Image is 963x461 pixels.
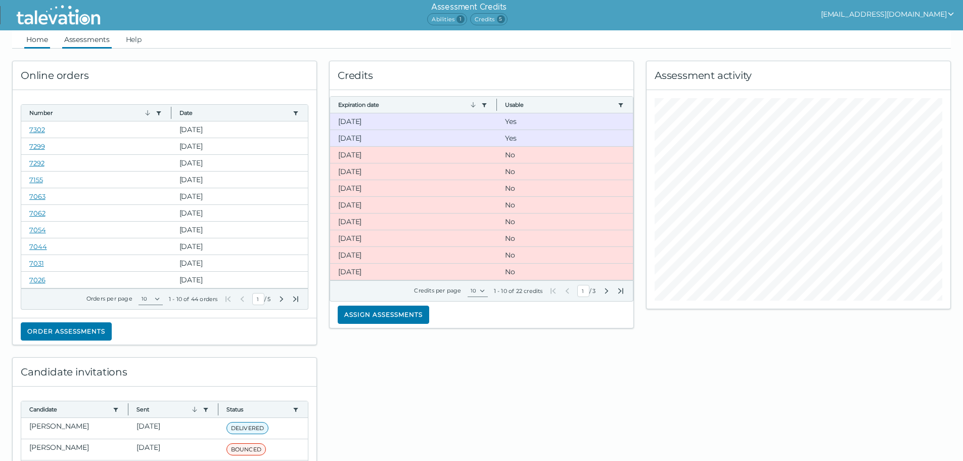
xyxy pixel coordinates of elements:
[125,398,131,420] button: Column resize handle
[171,222,308,238] clr-dg-cell: [DATE]
[226,405,289,413] button: Status
[171,121,308,138] clr-dg-cell: [DATE]
[252,293,264,305] input: Current Page
[29,259,44,267] a: 7031
[497,214,633,230] clr-dg-cell: No
[24,30,50,49] a: Home
[128,418,218,439] clr-dg-cell: [DATE]
[617,287,625,295] button: Last Page
[171,255,308,271] clr-dg-cell: [DATE]
[330,180,497,196] clr-dg-cell: [DATE]
[330,230,497,246] clr-dg-cell: [DATE]
[62,30,112,49] a: Assessments
[330,61,633,90] div: Credits
[21,322,112,341] button: Order assessments
[563,287,571,295] button: Previous Page
[493,94,500,115] button: Column resize handle
[497,180,633,196] clr-dg-cell: No
[497,247,633,263] clr-dg-cell: No
[13,61,316,90] div: Online orders
[179,109,289,117] button: Date
[330,130,497,146] clr-dg-cell: [DATE]
[169,295,218,303] div: 1 - 10 of 44 orders
[497,230,633,246] clr-dg-cell: No
[168,102,174,123] button: Column resize handle
[224,293,300,305] div: /
[29,125,45,134] a: 7302
[427,1,510,13] h6: Assessment Credits
[330,147,497,163] clr-dg-cell: [DATE]
[549,287,557,295] button: First Page
[338,306,429,324] button: Assign assessments
[505,101,614,109] button: Usable
[278,295,286,303] button: Next Page
[414,287,461,294] label: Credits per page
[497,264,633,280] clr-dg-cell: No
[86,295,132,302] label: Orders per page
[21,439,128,460] clr-dg-cell: [PERSON_NAME]
[171,238,308,255] clr-dg-cell: [DATE]
[497,163,633,180] clr-dg-cell: No
[470,13,507,25] span: Credits
[497,197,633,213] clr-dg-cell: No
[266,295,271,303] span: Total Pages
[128,439,218,460] clr-dg-cell: [DATE]
[29,192,45,200] a: 7063
[497,15,505,23] span: 5
[330,113,497,130] clr-dg-cell: [DATE]
[29,159,44,167] a: 7292
[330,197,497,213] clr-dg-cell: [DATE]
[29,209,45,217] a: 7062
[577,285,589,297] input: Current Page
[330,214,497,230] clr-dg-cell: [DATE]
[330,247,497,263] clr-dg-cell: [DATE]
[497,113,633,130] clr-dg-cell: Yes
[494,287,543,295] div: 1 - 10 of 22 credits
[330,163,497,180] clr-dg-cell: [DATE]
[29,226,46,234] a: 7054
[338,101,477,109] button: Expiration date
[497,130,633,146] clr-dg-cell: Yes
[224,295,232,303] button: First Page
[330,264,497,280] clr-dg-cell: [DATE]
[427,13,467,25] span: Abilities
[171,155,308,171] clr-dg-cell: [DATE]
[171,188,308,204] clr-dg-cell: [DATE]
[136,405,198,413] button: Sent
[647,61,950,90] div: Assessment activity
[12,3,105,28] img: Talevation_Logo_Transparent_white.png
[226,443,266,455] span: BOUNCED
[29,276,45,284] a: 7026
[821,8,955,20] button: show user actions
[497,147,633,163] clr-dg-cell: No
[238,295,246,303] button: Previous Page
[171,138,308,154] clr-dg-cell: [DATE]
[549,285,625,297] div: /
[603,287,611,295] button: Next Page
[171,272,308,288] clr-dg-cell: [DATE]
[292,295,300,303] button: Last Page
[124,30,144,49] a: Help
[29,109,152,117] button: Number
[29,405,109,413] button: Candidate
[591,287,597,295] span: Total Pages
[21,418,128,439] clr-dg-cell: [PERSON_NAME]
[13,358,316,387] div: Candidate invitations
[226,422,269,434] span: DELIVERED
[456,15,465,23] span: 1
[215,398,221,420] button: Column resize handle
[29,176,43,184] a: 7155
[171,172,308,188] clr-dg-cell: [DATE]
[171,205,308,221] clr-dg-cell: [DATE]
[29,242,47,250] a: 7044
[29,142,45,150] a: 7299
